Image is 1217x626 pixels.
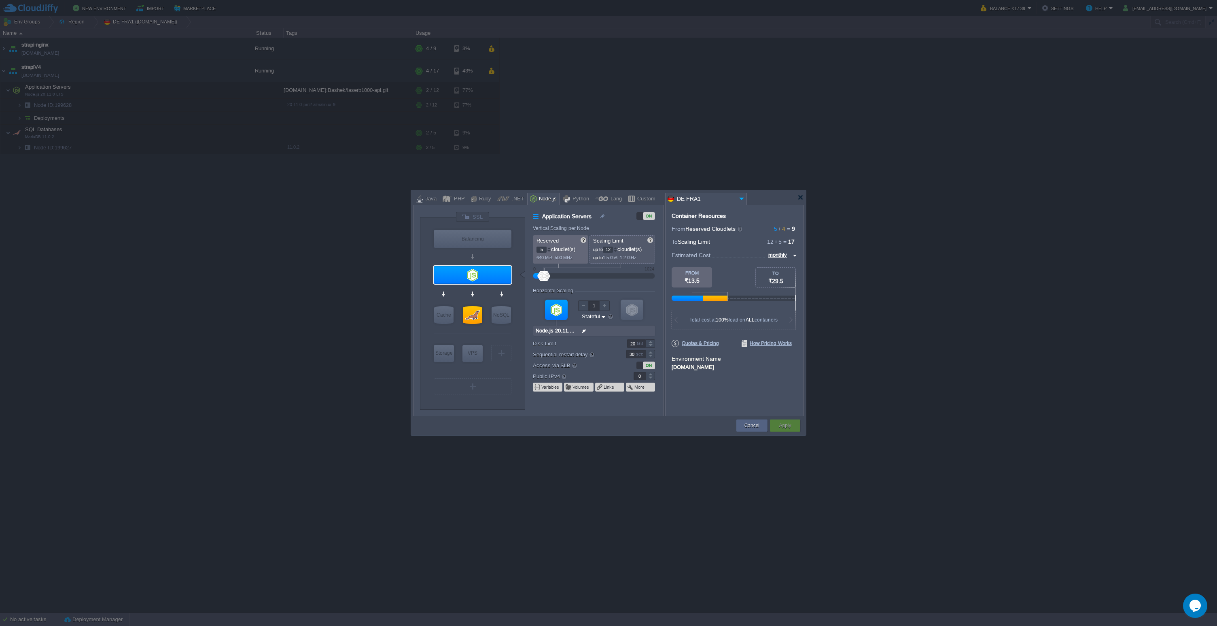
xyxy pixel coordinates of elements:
div: Load Balancer [434,230,511,248]
label: Sequential restart delay [533,350,615,359]
button: Apply [779,422,791,430]
div: GB [637,340,645,347]
span: Estimated Cost [672,251,710,260]
div: ON [643,212,655,220]
button: Variables [541,384,560,390]
div: Lang [608,193,622,205]
div: .NET [509,193,524,205]
div: Container Resources [672,213,726,219]
div: Ruby [477,193,491,205]
div: 1024 [645,266,654,271]
div: SQL Databases [463,306,482,324]
span: 9 [792,226,795,232]
div: Elastic VPS [462,345,483,362]
span: = [785,226,792,232]
label: Access via SLB [533,361,615,370]
div: Application Servers [434,266,511,284]
div: Java [423,193,437,205]
span: From [672,226,685,232]
div: Storage Containers [434,345,454,362]
span: up to [593,247,603,252]
div: sec [636,350,645,358]
span: 640 MiB, 500 MHz [536,255,572,260]
p: cloudlet(s) [536,244,585,253]
label: Disk Limit [533,339,615,348]
div: Vertical Scaling per Node [533,226,591,231]
span: ₹29.5 [768,278,783,284]
div: Node.js [536,193,557,205]
span: 4 [777,226,785,232]
div: Horizontal Scaling [533,288,575,294]
div: Create New Layer [434,378,511,394]
div: FROM [672,270,712,275]
span: Scaling Limit [593,238,623,244]
label: Public IPv4 [533,372,615,381]
span: Reserved Cloudlets [685,226,743,232]
span: 12 [767,238,774,245]
iframe: chat widget [1183,594,1209,618]
div: NoSQL Databases [492,306,511,324]
span: up to [593,255,603,260]
button: Cancel [744,422,759,430]
span: How Pricing Works [742,340,792,347]
span: Scaling Limit [678,238,710,245]
span: + [777,226,782,232]
button: Volumes [572,384,590,390]
div: TO [756,271,795,276]
div: PHP [452,193,465,205]
div: Custom [635,193,655,205]
span: 5 [774,238,782,245]
button: Links [604,384,615,390]
span: Reserved [536,238,559,244]
span: + [774,238,778,245]
span: To [672,238,678,245]
div: Storage [434,345,454,361]
button: More [634,384,645,390]
div: NoSQL [492,306,511,324]
span: 17 [788,238,795,245]
span: ₹13.5 [685,277,700,284]
p: cloudlet(s) [593,244,652,253]
span: Quotas & Pricing [672,340,719,347]
div: Cache [434,306,454,324]
div: [DOMAIN_NAME] [672,363,797,370]
span: 1.5 GiB, 1.2 GHz [603,255,636,260]
div: Python [570,193,589,205]
div: Balancing [434,230,511,248]
div: ON [643,362,655,369]
div: Create New Layer [491,345,511,361]
label: Environment Name [672,356,721,362]
span: 5 [774,226,777,232]
div: 0 [533,266,536,271]
div: VPS [462,345,483,361]
span: = [782,238,788,245]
